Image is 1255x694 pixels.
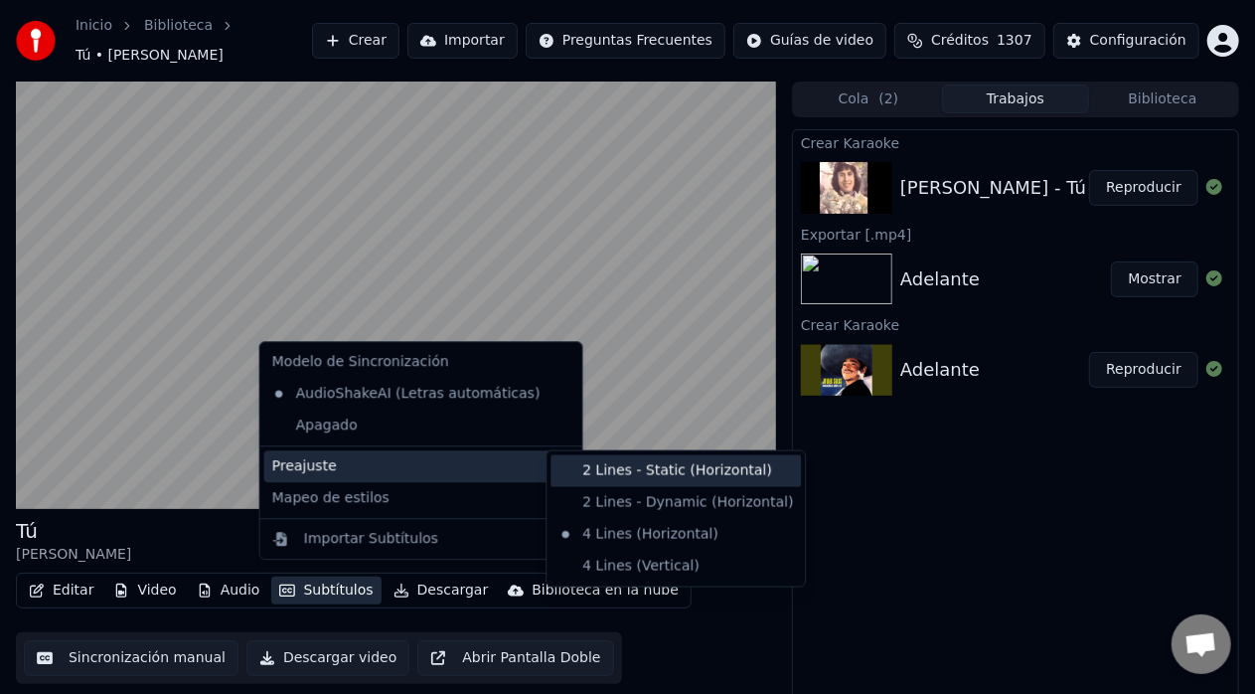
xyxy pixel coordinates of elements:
[386,577,497,605] button: Descargar
[997,31,1032,51] span: 1307
[793,222,1238,246] div: Exportar [.mp4]
[1089,170,1198,206] button: Reproducir
[1089,85,1236,113] button: Biblioteca
[532,581,679,601] div: Biblioteca en la nube
[264,482,578,514] div: Mapeo de estilos
[942,85,1089,113] button: Trabajos
[878,89,898,109] span: ( 2 )
[900,174,1086,202] div: [PERSON_NAME] - Tú
[550,455,801,487] div: 2 Lines - Static (Horizontal)
[550,519,801,551] div: 4 Lines (Horizontal)
[407,23,518,59] button: Importar
[1053,23,1199,59] button: Configuración
[16,545,131,565] div: [PERSON_NAME]
[526,23,725,59] button: Preguntas Frecuentes
[76,46,224,66] span: Tú • [PERSON_NAME]
[105,577,184,605] button: Video
[24,640,238,676] button: Sincronización manual
[264,450,578,482] div: Preajuste
[16,21,56,61] img: youka
[550,551,801,583] div: 4 Lines (Vertical)
[264,378,549,410] div: AudioShakeAI (Letras automáticas)
[1089,352,1198,388] button: Reproducir
[312,23,399,59] button: Crear
[246,640,409,676] button: Descargar video
[900,356,980,384] div: Adelante
[271,577,381,605] button: Subtítulos
[144,16,213,36] a: Biblioteca
[793,312,1238,336] div: Crear Karaoke
[900,265,980,293] div: Adelante
[189,577,268,605] button: Audio
[894,23,1045,59] button: Créditos1307
[1172,614,1231,674] div: Chat abierto
[76,16,312,66] nav: breadcrumb
[16,517,131,545] div: Tú
[417,640,613,676] button: Abrir Pantalla Doble
[264,346,578,378] div: Modelo de Sincronización
[21,577,101,605] button: Editar
[76,16,112,36] a: Inicio
[931,31,989,51] span: Créditos
[304,529,438,549] div: Importar Subtítulos
[550,487,801,519] div: 2 Lines - Dynamic (Horizontal)
[1111,261,1198,297] button: Mostrar
[733,23,886,59] button: Guías de video
[793,130,1238,154] div: Crear Karaoke
[1090,31,1186,51] div: Configuración
[795,85,942,113] button: Cola
[264,410,578,441] div: Apagado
